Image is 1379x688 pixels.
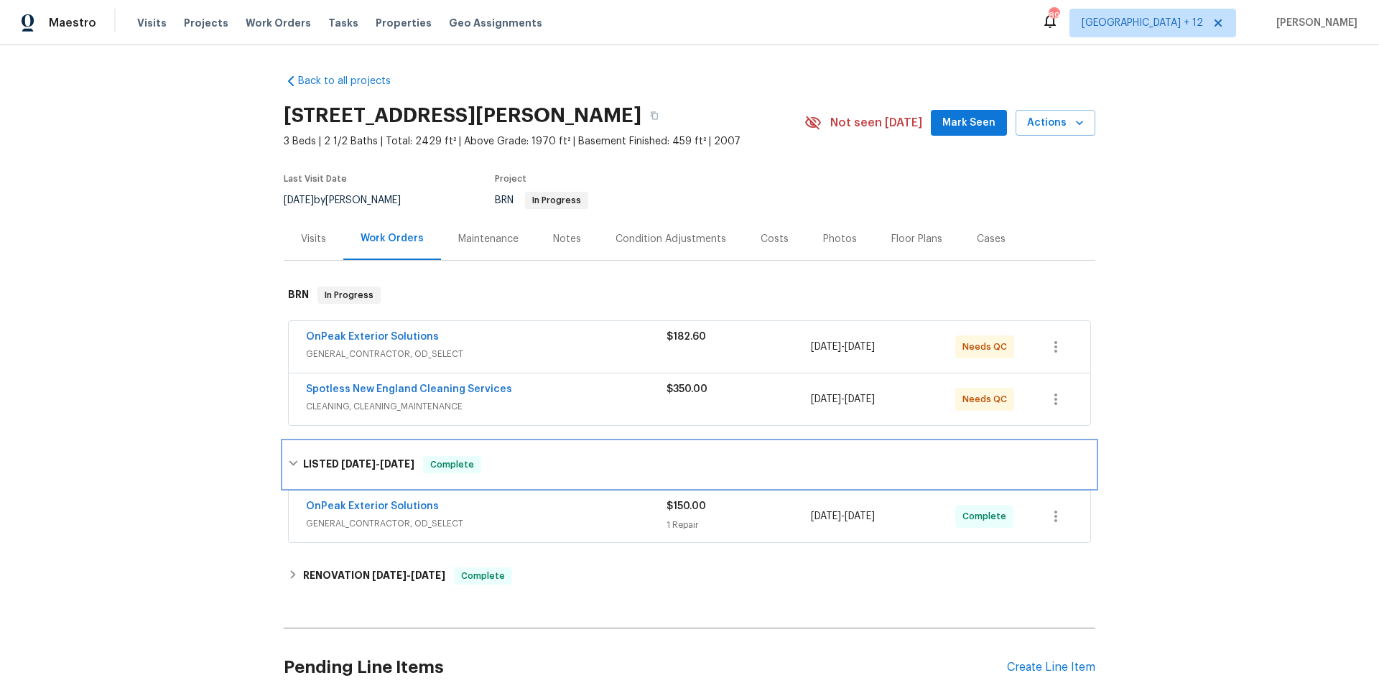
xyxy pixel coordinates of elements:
span: GENERAL_CONTRACTOR, OD_SELECT [306,347,667,361]
div: 89 [1049,9,1059,23]
span: Last Visit Date [284,175,347,183]
span: Geo Assignments [449,16,542,30]
span: Needs QC [962,340,1013,354]
div: Photos [823,232,857,246]
div: Visits [301,232,326,246]
span: [PERSON_NAME] [1271,16,1357,30]
span: - [811,392,875,406]
span: Properties [376,16,432,30]
span: Project [495,175,526,183]
span: Visits [137,16,167,30]
button: Mark Seen [931,110,1007,136]
div: BRN In Progress [284,272,1095,318]
div: by [PERSON_NAME] [284,192,418,209]
h6: BRN [288,287,309,304]
button: Actions [1016,110,1095,136]
span: BRN [495,195,588,205]
span: Actions [1027,114,1084,132]
button: Copy Address [641,103,667,129]
div: Costs [761,232,789,246]
span: Needs QC [962,392,1013,406]
span: $182.60 [667,332,706,342]
span: [DATE] [411,570,445,580]
div: Work Orders [361,231,424,246]
span: [DATE] [811,511,841,521]
h6: RENOVATION [303,567,445,585]
span: CLEANING, CLEANING_MAINTENANCE [306,399,667,414]
a: Back to all projects [284,74,422,88]
span: [DATE] [284,195,314,205]
span: - [341,459,414,469]
span: [DATE] [845,511,875,521]
span: - [811,340,875,354]
span: [DATE] [372,570,407,580]
div: Cases [977,232,1006,246]
div: Maintenance [458,232,519,246]
span: [DATE] [380,459,414,469]
span: Complete [424,457,480,472]
h6: LISTED [303,456,414,473]
div: RENOVATION [DATE]-[DATE]Complete [284,559,1095,593]
span: Complete [962,509,1012,524]
div: Create Line Item [1007,661,1095,674]
span: GENERAL_CONTRACTOR, OD_SELECT [306,516,667,531]
span: [DATE] [341,459,376,469]
span: Tasks [328,18,358,28]
span: Not seen [DATE] [830,116,922,130]
span: Work Orders [246,16,311,30]
span: [DATE] [811,394,841,404]
div: Condition Adjustments [616,232,726,246]
span: [GEOGRAPHIC_DATA] + 12 [1082,16,1203,30]
span: [DATE] [845,342,875,352]
span: $350.00 [667,384,707,394]
h2: [STREET_ADDRESS][PERSON_NAME] [284,108,641,123]
div: Floor Plans [891,232,942,246]
span: Projects [184,16,228,30]
span: - [811,509,875,524]
span: $150.00 [667,501,706,511]
span: Complete [455,569,511,583]
div: Notes [553,232,581,246]
a: Spotless New England Cleaning Services [306,384,512,394]
a: OnPeak Exterior Solutions [306,501,439,511]
div: 1 Repair [667,518,811,532]
span: In Progress [526,196,587,205]
span: 3 Beds | 2 1/2 Baths | Total: 2429 ft² | Above Grade: 1970 ft² | Basement Finished: 459 ft² | 2007 [284,134,804,149]
span: [DATE] [845,394,875,404]
span: In Progress [319,288,379,302]
span: Mark Seen [942,114,995,132]
span: - [372,570,445,580]
span: Maestro [49,16,96,30]
span: [DATE] [811,342,841,352]
a: OnPeak Exterior Solutions [306,332,439,342]
div: LISTED [DATE]-[DATE]Complete [284,442,1095,488]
